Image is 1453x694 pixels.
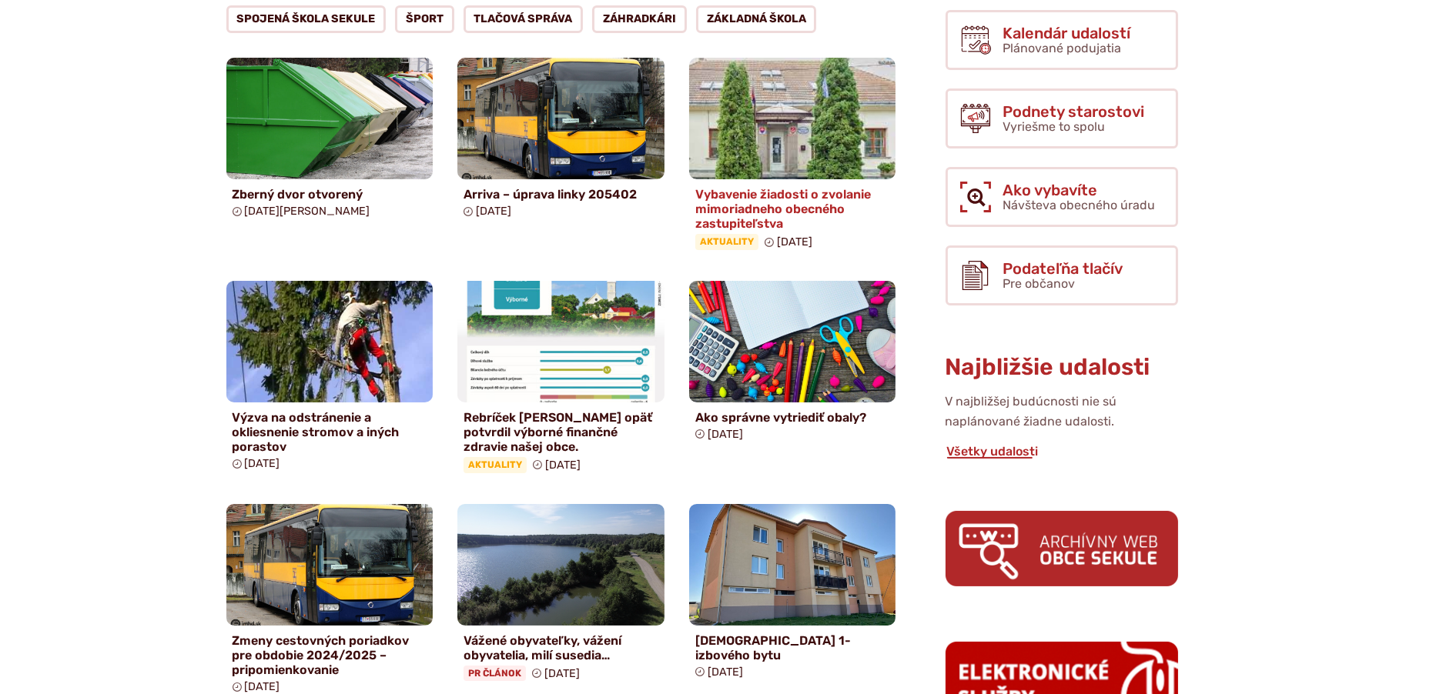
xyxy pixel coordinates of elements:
span: Kalendár udalostí [1003,25,1131,42]
span: Ako vybavíte [1003,182,1156,199]
a: Vybavenie žiadosti o zvolanie mimoriadneho obecného zastupiteľstva Aktuality [DATE] [689,58,896,256]
a: Podnety starostovi Vyriešme to spolu [946,88,1178,148]
a: Výzva na odstránenie a okliesnenie stromov a iných porastov [DATE] [226,281,434,476]
span: [DATE][PERSON_NAME] [245,205,370,218]
h4: Arriva – úprava linky 205402 [464,187,658,202]
span: PR článok [464,666,526,681]
span: [DATE] [245,457,280,470]
span: [DATE] [708,428,743,441]
span: Aktuality [695,234,758,249]
a: Arriva – úprava linky 205402 [DATE] [457,58,665,224]
a: Podateľňa tlačív Pre občanov [946,245,1178,305]
span: Plánované podujatia [1003,41,1122,55]
span: Aktuality [464,457,527,472]
span: Podnety starostovi [1003,103,1145,120]
h4: [DEMOGRAPHIC_DATA] 1-izbového bytu [695,633,890,662]
h3: Najbližšie udalosti [946,355,1178,380]
span: Vyriešme to spolu [1003,119,1106,134]
a: [DEMOGRAPHIC_DATA] 1-izbového bytu [DATE] [689,504,896,685]
h4: Zberný dvor otvorený [233,187,427,202]
a: Všetky udalosti [946,444,1040,459]
a: Rebríček [PERSON_NAME] opäť potvrdil výborné finančné zdravie našej obce. Aktuality [DATE] [457,281,665,479]
a: Tlačová správa [464,5,584,33]
span: [DATE] [476,205,511,218]
p: V najbližšej budúcnosti nie sú naplánované žiadne udalosti. [946,392,1178,432]
a: Vážené obyvateľky, vážení obyvatelia, milí susedia… PR článok [DATE] [457,504,665,688]
span: Návšteva obecného úradu [1003,198,1156,212]
h4: Zmeny cestovných poriadkov pre obdobie 2024/2025 – pripomienkovanie [233,633,427,678]
span: [DATE] [545,459,581,472]
a: Záhradkári [592,5,687,33]
a: Základná škola [696,5,817,33]
h4: Výzva na odstránenie a okliesnenie stromov a iných porastov [233,410,427,455]
a: Zberný dvor otvorený [DATE][PERSON_NAME] [226,58,434,224]
span: Pre občanov [1003,276,1076,291]
a: Ako správne vytriediť obaly? [DATE] [689,281,896,447]
span: [DATE] [544,667,580,680]
a: Ako vybavíte Návšteva obecného úradu [946,167,1178,227]
a: Kalendár udalostí Plánované podujatia [946,10,1178,70]
span: [DATE] [777,235,812,249]
span: [DATE] [245,680,280,693]
span: [DATE] [708,666,743,679]
img: archiv.png [946,511,1178,586]
h4: Rebríček [PERSON_NAME] opäť potvrdil výborné finančné zdravie našej obce. [464,410,658,455]
h4: Ako správne vytriediť obaly? [695,410,890,425]
h4: Vybavenie žiadosti o zvolanie mimoriadneho obecného zastupiteľstva [695,187,890,232]
a: Šport [395,5,454,33]
span: Podateľňa tlačív [1003,260,1123,277]
a: Spojená škola Sekule [226,5,387,33]
h4: Vážené obyvateľky, vážení obyvatelia, milí susedia… [464,633,658,662]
